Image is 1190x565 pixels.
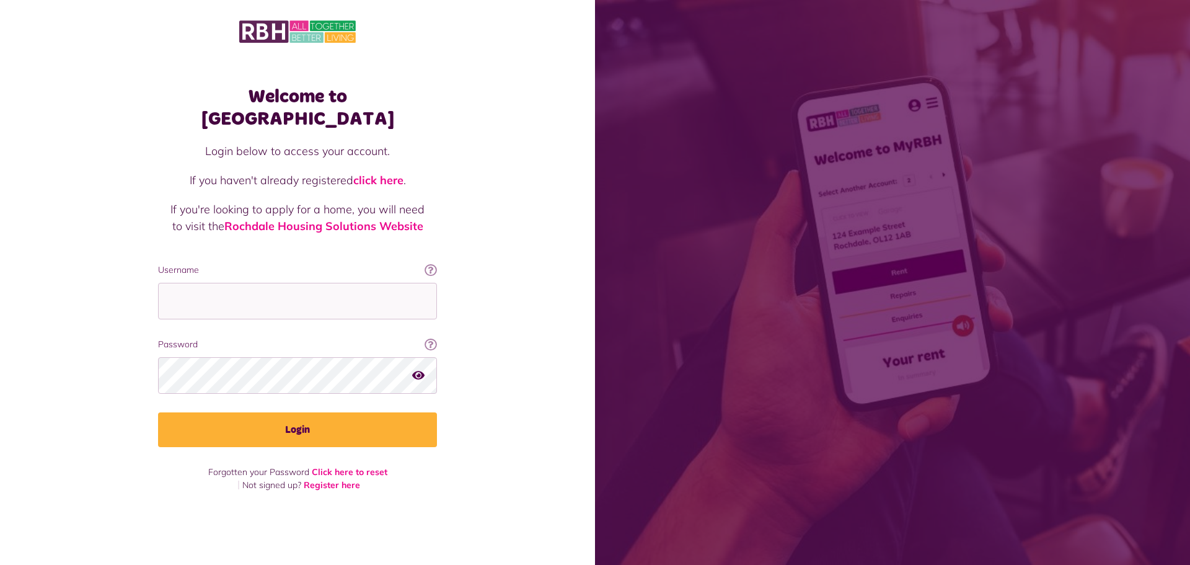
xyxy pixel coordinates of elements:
[158,86,437,130] h1: Welcome to [GEOGRAPHIC_DATA]
[170,172,425,189] p: If you haven't already registered .
[208,466,309,478] span: Forgotten your Password
[242,479,301,491] span: Not signed up?
[312,466,387,478] a: Click here to reset
[224,219,423,233] a: Rochdale Housing Solutions Website
[239,19,356,45] img: MyRBH
[158,412,437,447] button: Login
[170,201,425,234] p: If you're looking to apply for a home, you will need to visit the
[304,479,360,491] a: Register here
[170,143,425,159] p: Login below to access your account.
[158,264,437,277] label: Username
[158,338,437,351] label: Password
[353,173,403,187] a: click here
